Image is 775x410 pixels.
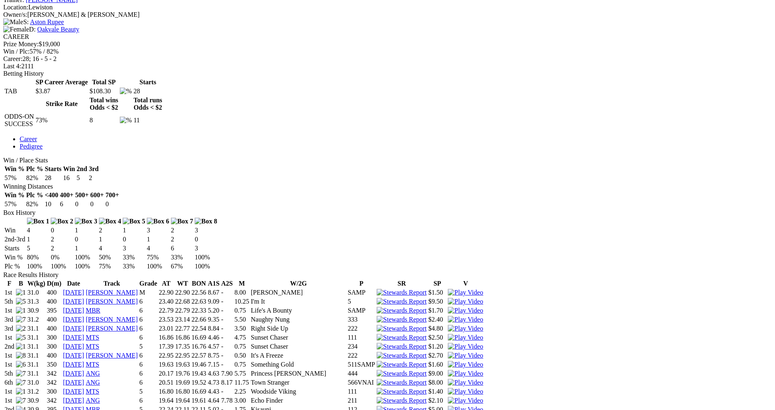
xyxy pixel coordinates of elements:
td: 222 [347,324,375,333]
td: 6 [139,324,158,333]
img: 2 [16,325,26,332]
a: View replay [448,316,483,323]
td: Life's A Bounty [250,306,346,315]
td: 100% [27,262,50,270]
th: B [16,279,26,288]
td: 2 [171,226,194,234]
td: 16.86 [158,333,174,342]
a: View replay [448,325,483,332]
div: 28; 16 - 5 - 2 [3,55,772,63]
td: - [221,324,233,333]
td: 22.79 [175,306,190,315]
td: 80% [27,253,50,261]
td: 16 [63,174,75,182]
td: 111 [347,333,375,342]
td: 6 [139,333,158,342]
td: 22.63 [191,297,207,306]
td: 23.01 [158,324,174,333]
th: W(kg) [27,279,46,288]
img: Stewards Report [377,298,427,305]
img: Play Video [448,370,483,377]
a: [DATE] [63,307,84,314]
img: Box 4 [99,218,121,225]
img: 1 [16,388,26,395]
div: 2111 [3,63,772,70]
a: [DATE] [63,325,84,332]
a: View replay [448,397,483,404]
td: 3 [194,226,218,234]
td: 5.20 [207,306,220,315]
td: 6 [171,244,194,252]
img: Box 5 [123,218,145,225]
td: 100% [74,253,98,261]
th: F [4,279,15,288]
td: 9.09 [207,297,220,306]
td: 400 [47,315,62,324]
img: Box 6 [147,218,169,225]
th: Track [85,279,138,288]
th: Strike Rate [35,96,88,112]
td: $4.80 [428,324,447,333]
a: [DATE] [63,397,84,404]
th: W/2G [250,279,346,288]
td: 8.84 [207,324,220,333]
a: MTS [86,361,99,368]
a: View replay [448,343,483,350]
th: BON [191,279,207,288]
img: Play Video [448,379,483,386]
a: View replay [448,307,483,314]
th: Win % [4,165,25,173]
a: View replay [448,334,483,341]
td: - [221,333,233,342]
td: - [221,306,233,315]
a: [DATE] [63,370,84,377]
td: 0 [74,235,98,243]
img: 7 [16,397,26,404]
td: Starts [4,244,26,252]
td: 300 [47,333,62,342]
span: D: [3,26,36,33]
span: Location: [3,4,28,11]
td: 400 [47,288,62,297]
td: 75% [146,253,170,261]
td: 3 [194,244,218,252]
td: 0 [122,235,146,243]
img: Stewards Report [377,352,427,359]
td: 0 [194,235,218,243]
th: SP Career Average [35,78,88,86]
th: D(m) [47,279,62,288]
td: $108.30 [89,87,119,95]
td: 67% [171,262,194,270]
td: 3.50 [234,324,249,333]
td: 22.33 [191,306,207,315]
img: Play Video [448,388,483,395]
td: 6 [139,297,158,306]
td: 23.53 [158,315,174,324]
td: - [221,297,233,306]
img: Stewards Report [377,316,427,323]
td: 0% [50,253,74,261]
td: 8.00 [234,288,249,297]
td: 11 [133,113,162,128]
a: MBR [86,307,101,314]
td: 82% [26,200,43,208]
img: Stewards Report [377,343,427,350]
td: 1 [74,226,98,234]
td: 31.2 [27,315,46,324]
td: M [139,288,158,297]
a: [DATE] [63,316,84,323]
img: Box 1 [27,218,49,225]
img: Stewards Report [377,379,427,386]
td: 28 [133,87,162,95]
img: Box 3 [75,218,97,225]
a: [PERSON_NAME] [86,352,138,359]
div: Win / Place Stats [3,157,772,164]
td: 8 [89,113,119,128]
td: 5.50 [234,315,249,324]
td: 22.79 [158,306,174,315]
td: 73% [35,113,88,128]
img: Stewards Report [377,370,427,377]
td: 2nd-3rd [4,235,26,243]
td: 6 [139,306,158,315]
img: Play Video [448,343,483,350]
